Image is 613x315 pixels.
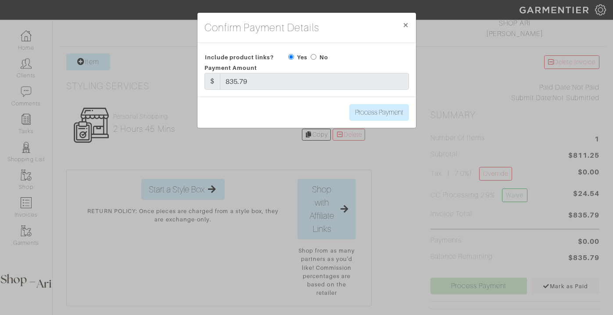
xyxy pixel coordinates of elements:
[204,73,220,90] div: $
[204,20,319,36] h4: Confirm Payment Details
[402,19,409,31] span: ×
[297,53,307,62] label: Yes
[205,51,274,64] span: Include product links?
[319,53,328,62] label: No
[349,104,409,121] input: Process Payment
[204,65,258,71] span: Payment Amount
